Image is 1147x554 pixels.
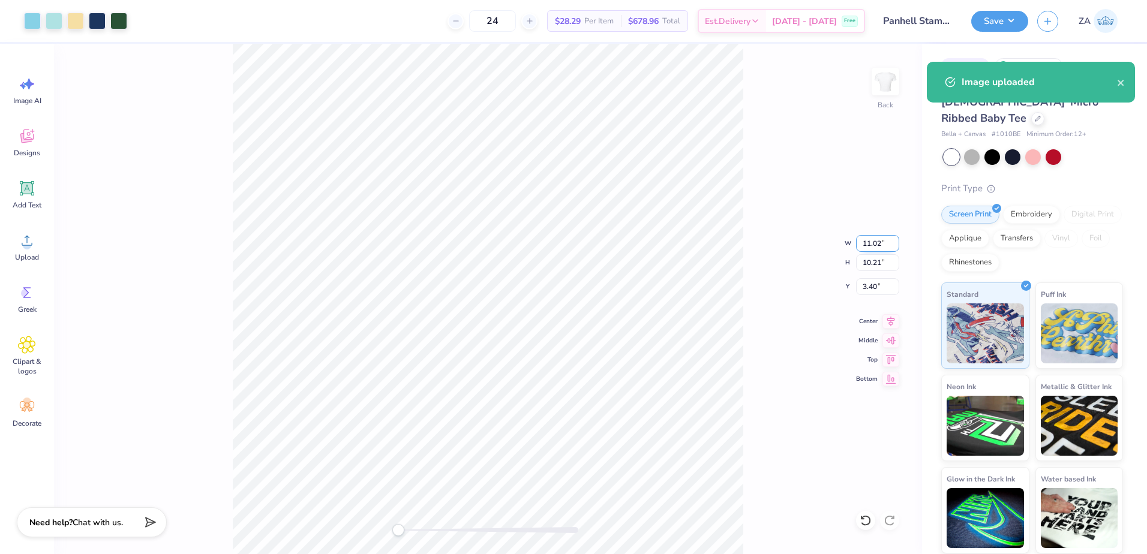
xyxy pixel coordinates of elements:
[993,230,1041,248] div: Transfers
[947,472,1015,485] span: Glow in the Dark Ink
[1073,9,1123,33] a: ZA
[941,254,999,272] div: Rhinestones
[1041,288,1066,300] span: Puff Ink
[1041,396,1118,456] img: Metallic & Glitter Ink
[555,15,581,28] span: $28.29
[1026,130,1086,140] span: Minimum Order: 12 +
[941,182,1123,195] div: Print Type
[13,418,41,428] span: Decorate
[873,70,897,94] img: Back
[13,96,41,106] span: Image AI
[947,488,1024,548] img: Glow in the Dark Ink
[1064,206,1122,224] div: Digital Print
[584,15,614,28] span: Per Item
[18,305,37,314] span: Greek
[1041,472,1096,485] span: Water based Ink
[941,230,989,248] div: Applique
[1044,230,1078,248] div: Vinyl
[662,15,680,28] span: Total
[1041,303,1118,363] img: Puff Ink
[628,15,659,28] span: $678.96
[1082,230,1110,248] div: Foil
[992,130,1020,140] span: # 1010BE
[705,15,750,28] span: Est. Delivery
[469,10,516,32] input: – –
[772,15,837,28] span: [DATE] - [DATE]
[73,517,123,528] span: Chat with us.
[7,357,47,376] span: Clipart & logos
[15,252,39,262] span: Upload
[1041,488,1118,548] img: Water based Ink
[856,374,878,384] span: Bottom
[947,303,1024,363] img: Standard
[856,355,878,365] span: Top
[14,148,40,158] span: Designs
[1003,206,1060,224] div: Embroidery
[13,200,41,210] span: Add Text
[941,130,986,140] span: Bella + Canvas
[941,206,999,224] div: Screen Print
[947,288,978,300] span: Standard
[878,100,893,110] div: Back
[1117,75,1125,89] button: close
[856,317,878,326] span: Center
[392,524,404,536] div: Accessibility label
[1041,380,1112,393] span: Metallic & Glitter Ink
[1094,9,1118,33] img: Zuriel Alaba
[947,396,1024,456] img: Neon Ink
[947,380,976,393] span: Neon Ink
[844,17,855,25] span: Free
[856,336,878,345] span: Middle
[874,9,962,33] input: Untitled Design
[962,75,1117,89] div: Image uploaded
[29,517,73,528] strong: Need help?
